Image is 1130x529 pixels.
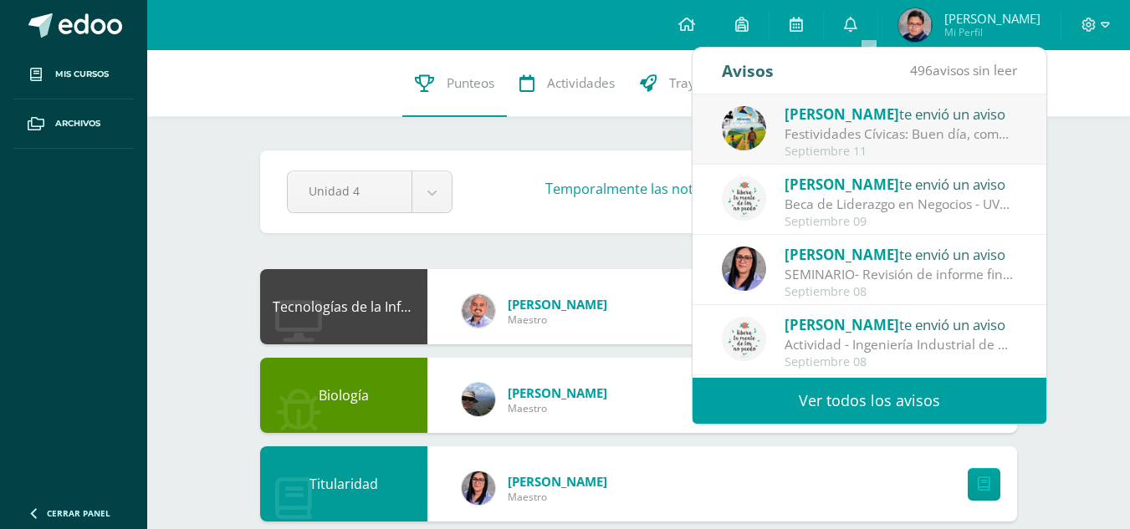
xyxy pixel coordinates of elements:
span: [PERSON_NAME] [508,384,607,401]
span: Mi Perfil [944,25,1041,39]
div: Titularidad [260,446,427,521]
span: 496 [910,61,933,79]
div: Biología [260,358,427,433]
span: Trayectoria [669,74,736,92]
div: Septiembre 08 [785,355,1017,369]
a: Archivos [13,99,134,149]
span: [PERSON_NAME] [785,104,899,124]
div: te envió un aviso [785,173,1017,195]
div: Beca de Liderazgo en Negocios - UVG: Buenos días graduandos y familias Reciban un cordial saludo,... [785,195,1017,214]
span: Actividades [547,74,615,92]
span: Maestro [508,401,607,415]
div: te envió un aviso [785,243,1017,265]
span: [PERSON_NAME] [785,315,899,334]
div: Septiembre 09 [785,215,1017,229]
img: 5e952bed91828fffc449ceb1b345eddb.png [462,383,495,416]
span: [PERSON_NAME] [508,296,607,313]
span: Punteos [447,74,494,92]
span: avisos sin leer [910,61,1017,79]
a: Ver todos los avisos [693,378,1046,424]
div: Septiembre 11 [785,145,1017,159]
img: f4ddca51a09d81af1cee46ad6847c426.png [462,294,495,328]
span: [PERSON_NAME] [785,175,899,194]
a: Actividades [507,50,627,117]
img: f299a6914324fd9fb9c4d26292297a76.png [722,247,766,291]
div: Tecnologías de la Información y la Comunicación [260,269,427,344]
img: 554484486501ca07d476e299ff1b1d24.png [898,8,932,42]
a: Trayectoria [627,50,749,117]
a: Unidad 4 [288,171,452,212]
a: Punteos [402,50,507,117]
div: te envió un aviso [785,103,1017,125]
div: SEMINARIO- Revisión de informe final. : Estimados estudiantes graduandos: Los saludo cordialmente... [785,265,1017,284]
img: f299a6914324fd9fb9c4d26292297a76.png [462,471,495,505]
span: [PERSON_NAME] [785,245,899,264]
div: te envió un aviso [785,313,1017,335]
div: Actividad - Ingeniería Industrial de UVG: Buenas tardes estimados graduandos y familias Reciban u... [785,335,1017,354]
div: Festividades Cívicas: Buen día, compartimos la información relacionada con las dinámicas cívicas ... [785,125,1017,144]
img: 6d997b708352de6bfc4edc446c29d722.png [722,317,766,361]
div: Avisos [722,48,774,94]
span: Archivos [55,117,100,130]
h3: Temporalmente las notas . [545,180,911,198]
span: Mis cursos [55,68,109,81]
span: Unidad 4 [309,171,391,211]
span: Maestro [508,313,607,327]
span: [PERSON_NAME] [508,473,607,490]
img: a257b9d1af4285118f73fe144f089b76.png [722,106,766,150]
span: Cerrar panel [47,507,110,519]
span: Maestro [508,490,607,504]
a: Mis cursos [13,50,134,99]
span: [PERSON_NAME] [944,10,1041,27]
img: 6d997b708352de6bfc4edc446c29d722.png [722,176,766,221]
div: Septiembre 08 [785,285,1017,299]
